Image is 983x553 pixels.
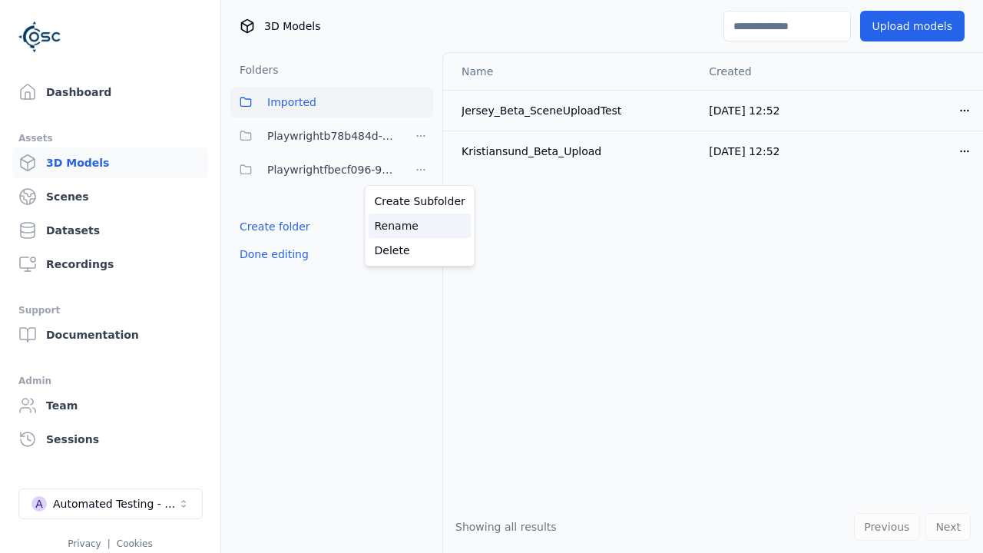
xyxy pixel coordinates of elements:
[369,214,472,238] a: Rename
[369,238,472,263] a: Delete
[369,189,472,214] a: Create Subfolder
